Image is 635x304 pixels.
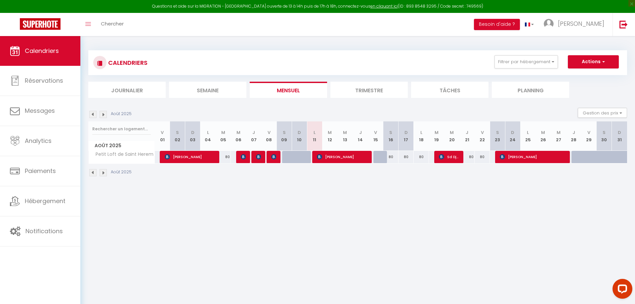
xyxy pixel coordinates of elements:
span: [PERSON_NAME] [241,151,246,163]
span: [PERSON_NAME] [256,151,261,163]
span: Analytics [25,137,52,145]
th: 03 [185,121,200,151]
img: logout [619,20,628,28]
th: 19 [429,121,444,151]
th: 18 [414,121,429,151]
span: Petit Loft de Saint Herem [90,151,155,158]
th: 09 [276,121,292,151]
abbr: M [435,129,439,136]
abbr: V [374,129,377,136]
abbr: D [191,129,194,136]
abbr: S [603,129,606,136]
th: 28 [566,121,581,151]
th: 30 [597,121,612,151]
li: Mensuel [250,82,327,98]
th: 25 [520,121,535,151]
span: [PERSON_NAME] [165,151,215,163]
th: 06 [231,121,246,151]
span: [PERSON_NAME] [317,151,367,163]
th: 12 [322,121,337,151]
th: 23 [490,121,505,151]
button: Actions [568,55,619,68]
abbr: V [481,129,484,136]
abbr: D [511,129,514,136]
span: Notifications [25,227,63,235]
span: Hébergement [25,197,65,205]
abbr: M [328,129,332,136]
abbr: V [587,129,590,136]
li: Trimestre [330,82,408,98]
button: Filtrer par hébergement [494,55,558,68]
th: 01 [155,121,170,151]
abbr: J [466,129,468,136]
th: 26 [535,121,551,151]
div: 80 [399,151,414,163]
abbr: V [161,129,164,136]
th: 27 [551,121,566,151]
span: Sd Djafer [439,151,459,163]
th: 29 [581,121,597,151]
li: Journalier [88,82,166,98]
th: 10 [292,121,307,151]
abbr: L [527,129,529,136]
th: 11 [307,121,322,151]
abbr: L [314,129,316,136]
a: en cliquant ici [370,3,398,9]
a: ... [PERSON_NAME] [539,13,613,36]
th: 24 [505,121,520,151]
button: Besoin d'aide ? [474,19,520,30]
th: 20 [444,121,459,151]
span: Paiements [25,167,56,175]
span: [PERSON_NAME] [558,20,604,28]
th: 02 [170,121,185,151]
th: 08 [261,121,276,151]
div: 80 [216,151,231,163]
a: Chercher [96,13,129,36]
abbr: M [343,129,347,136]
abbr: D [404,129,408,136]
abbr: M [221,129,225,136]
span: Chercher [101,20,124,27]
div: 80 [414,151,429,163]
abbr: J [359,129,362,136]
th: 22 [475,121,490,151]
span: Messages [25,107,55,115]
iframe: LiveChat chat widget [607,276,635,304]
abbr: M [557,129,561,136]
th: 05 [216,121,231,151]
span: [PERSON_NAME] [500,151,566,163]
span: Réservations [25,76,63,85]
input: Rechercher un logement... [92,123,151,135]
abbr: M [541,129,545,136]
abbr: M [450,129,454,136]
abbr: J [572,129,575,136]
li: Tâches [411,82,488,98]
abbr: S [389,129,392,136]
abbr: M [236,129,240,136]
th: 07 [246,121,261,151]
img: Super Booking [20,18,61,30]
div: 80 [475,151,490,163]
li: Semaine [169,82,246,98]
th: 04 [200,121,216,151]
div: 80 [459,151,475,163]
abbr: L [420,129,422,136]
span: Georgian Manea [271,151,276,163]
th: 14 [353,121,368,151]
abbr: D [298,129,301,136]
span: Août 2025 [89,141,154,151]
p: Août 2025 [111,111,132,117]
button: Gestion des prix [578,108,627,118]
span: Calendriers [25,47,59,55]
div: 80 [383,151,399,163]
abbr: J [252,129,255,136]
h3: CALENDRIERS [106,55,148,70]
abbr: S [176,129,179,136]
img: ... [544,19,554,29]
th: 21 [459,121,475,151]
li: Planning [492,82,569,98]
abbr: L [207,129,209,136]
abbr: S [283,129,286,136]
th: 16 [383,121,399,151]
